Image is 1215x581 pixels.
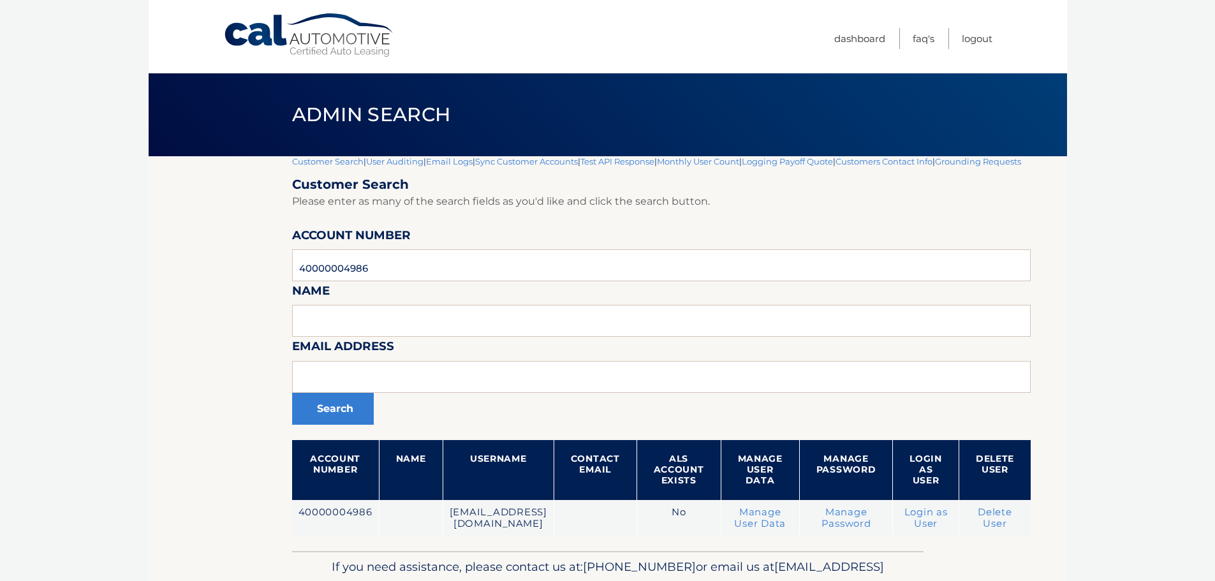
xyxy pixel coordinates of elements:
span: [PHONE_NUMBER] [583,559,696,574]
label: Name [292,281,330,305]
a: Cal Automotive [223,13,395,58]
a: Login as User [904,506,948,529]
th: Login as User [893,440,959,500]
th: Username [443,440,554,500]
td: [EMAIL_ADDRESS][DOMAIN_NAME] [443,500,554,536]
div: | | | | | | | | [292,156,1031,551]
label: Account Number [292,226,411,249]
th: Delete User [959,440,1031,500]
th: Account Number [292,440,379,500]
a: FAQ's [913,28,934,49]
th: ALS Account Exists [637,440,721,500]
a: Dashboard [834,28,885,49]
th: Manage Password [799,440,893,500]
a: Test API Response [580,156,654,166]
a: Customers Contact Info [836,156,932,166]
a: Manage User Data [734,506,786,529]
td: No [637,500,721,536]
a: User Auditing [366,156,423,166]
label: Email Address [292,337,394,360]
a: Customer Search [292,156,364,166]
th: Contact Email [554,440,637,500]
a: Monthly User Count [657,156,739,166]
h2: Customer Search [292,177,1031,193]
th: Manage User Data [721,440,799,500]
a: Logging Payoff Quote [742,156,833,166]
a: Email Logs [426,156,473,166]
a: Grounding Requests [935,156,1021,166]
a: Delete User [978,506,1012,529]
button: Search [292,393,374,425]
td: 40000004986 [292,500,379,536]
a: Manage Password [821,506,871,529]
a: Logout [962,28,992,49]
a: Sync Customer Accounts [475,156,578,166]
span: Admin Search [292,103,451,126]
p: Please enter as many of the search fields as you'd like and click the search button. [292,193,1031,210]
th: Name [379,440,443,500]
